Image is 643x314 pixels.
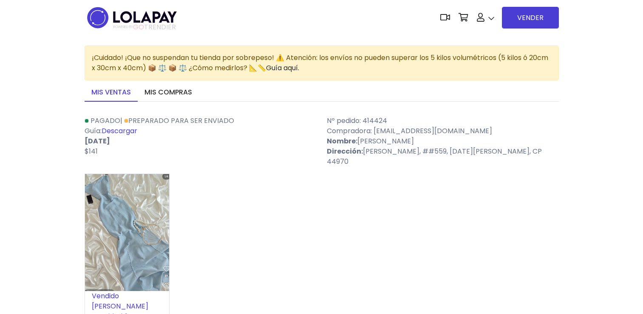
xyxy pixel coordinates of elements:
a: Descargar [102,126,137,136]
strong: Nombre: [327,136,357,146]
span: TRENDIER [113,23,176,31]
p: Compradora: [EMAIL_ADDRESS][DOMAIN_NAME] [327,126,559,136]
a: Preparado para ser enviado [124,116,234,126]
span: $141 [85,146,98,156]
span: ¡Cuidado! ¡Que no suspendan tu tienda por sobrepeso! ⚠️ Atención: los envíos no pueden superar lo... [92,53,548,73]
span: Pagado [91,116,120,126]
a: Mis ventas [85,84,138,102]
a: Guía aquí. [266,63,299,73]
span: GO [133,22,144,32]
p: [PERSON_NAME], ##559, [DATE][PERSON_NAME], CP 44970 [327,146,559,167]
img: logo [85,4,179,31]
p: Nº pedido: 414424 [327,116,559,126]
p: [PERSON_NAME] [327,136,559,146]
span: POWERED BY [113,25,133,29]
div: | Guía: [79,116,322,167]
p: [DATE] [85,136,317,146]
a: VENDER [502,7,559,29]
a: Vendido [PERSON_NAME] [92,291,148,311]
img: small_1756844032457.jpeg [85,174,169,291]
a: Mis compras [138,84,199,102]
strong: Dirección: [327,146,363,156]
